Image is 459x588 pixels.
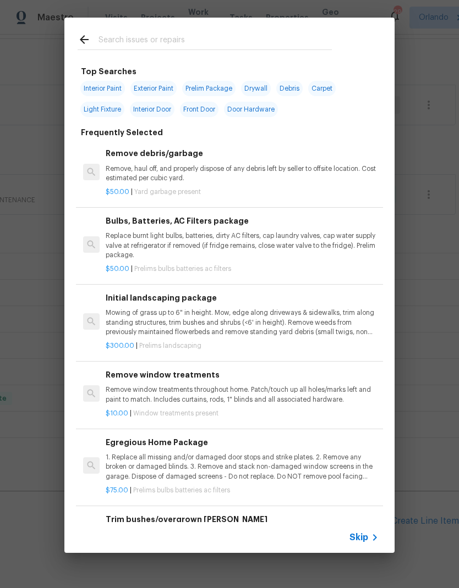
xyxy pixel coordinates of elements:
h6: Bulbs, Batteries, AC Filters package [106,215,379,227]
span: $75.00 [106,487,128,493]
p: Mowing of grass up to 6" in height. Mow, edge along driveways & sidewalks, trim along standing st... [106,308,379,336]
h6: Remove window treatments [106,369,379,381]
span: $10.00 [106,410,128,417]
h6: Egregious Home Package [106,436,379,448]
h6: Trim bushes/overgrown [PERSON_NAME] [106,513,379,525]
span: Drywall [241,81,271,96]
span: Window treatments present [133,410,218,417]
span: Light Fixture [80,102,124,117]
p: | [106,264,379,274]
span: $50.00 [106,265,129,272]
h6: Frequently Selected [81,126,163,138]
h6: Remove debris/garbage [106,147,379,159]
p: | [106,341,379,351]
h6: Initial landscaping package [106,292,379,304]
p: | [106,187,379,197]
p: | [106,409,379,418]
p: Remove window treatments throughout home. Patch/touch up all holes/marks left and paint to match.... [106,385,379,404]
p: 1. Replace all missing and/or damaged door stops and strike plates. 2. Remove any broken or damag... [106,453,379,481]
span: Door Hardware [224,102,278,117]
span: Interior Paint [80,81,125,96]
p: Replace burnt light bulbs, batteries, dirty AC filters, cap laundry valves, cap water supply valv... [106,231,379,259]
span: Exterior Paint [130,81,177,96]
span: Skip [349,532,368,543]
span: $300.00 [106,342,134,349]
span: Prelims bulbs batteries ac filters [133,487,230,493]
p: Remove, haul off, and properly dispose of any debris left by seller to offsite location. Cost est... [106,164,379,183]
span: Prelims bulbs batteries ac filters [134,265,231,272]
span: Debris [276,81,303,96]
span: Interior Door [130,102,174,117]
span: Yard garbage present [134,188,201,195]
p: | [106,486,379,495]
input: Search issues or repairs [99,33,332,49]
span: Prelim Package [182,81,236,96]
span: $50.00 [106,188,129,195]
span: Carpet [308,81,336,96]
h6: Top Searches [81,65,136,77]
span: Front Door [180,102,218,117]
span: Prelims landscaping [139,342,201,349]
